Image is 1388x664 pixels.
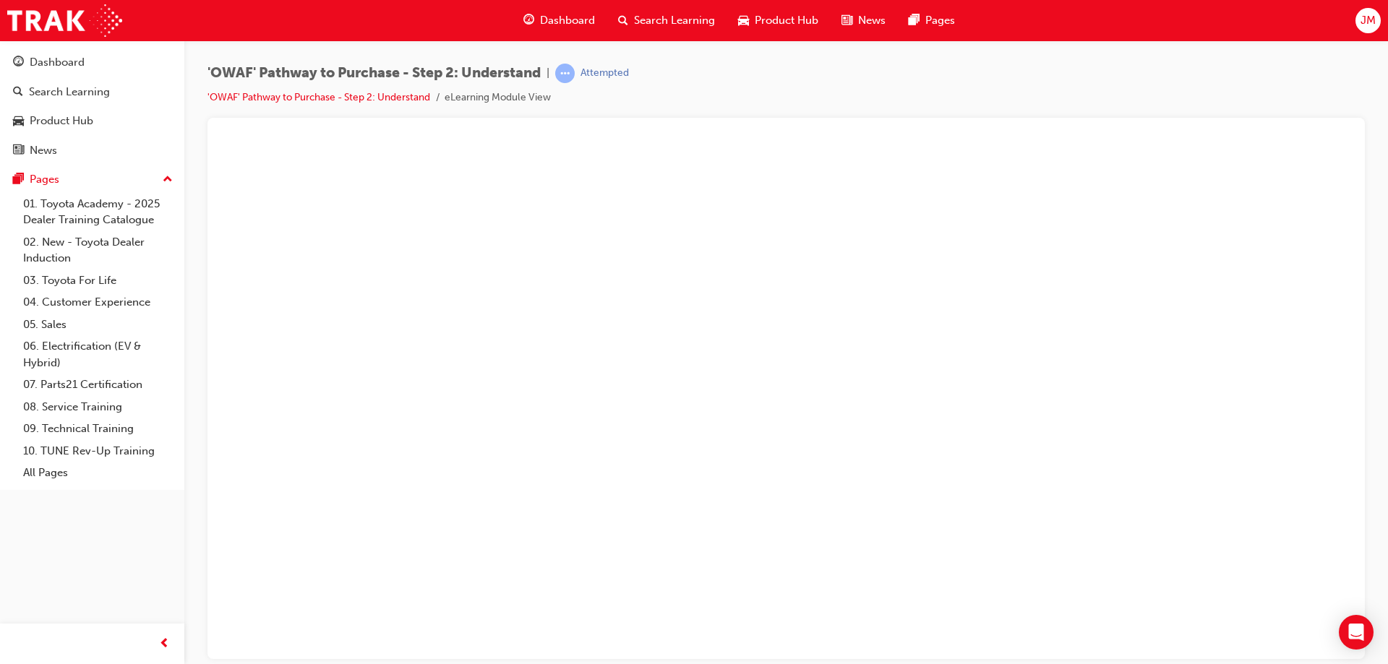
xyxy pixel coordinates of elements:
[925,12,955,29] span: Pages
[207,65,541,82] span: 'OWAF' Pathway to Purchase - Step 2: Understand
[17,231,179,270] a: 02. New - Toyota Dealer Induction
[523,12,534,30] span: guage-icon
[6,49,179,76] a: Dashboard
[727,6,830,35] a: car-iconProduct Hub
[1355,8,1381,33] button: JM
[909,12,920,30] span: pages-icon
[445,90,551,106] li: eLearning Module View
[163,171,173,189] span: up-icon
[6,166,179,193] button: Pages
[841,12,852,30] span: news-icon
[555,64,575,83] span: learningRecordVerb_ATTEMPT-icon
[207,91,430,103] a: 'OWAF' Pathway to Purchase - Step 2: Understand
[17,193,179,231] a: 01. Toyota Academy - 2025 Dealer Training Catalogue
[6,79,179,105] a: Search Learning
[7,4,122,37] img: Trak
[547,65,549,82] span: |
[30,171,59,188] div: Pages
[17,314,179,336] a: 05. Sales
[6,46,179,166] button: DashboardSearch LearningProduct HubNews
[29,84,110,100] div: Search Learning
[13,86,23,99] span: search-icon
[6,108,179,134] a: Product Hub
[17,462,179,484] a: All Pages
[607,6,727,35] a: search-iconSearch Learning
[17,374,179,396] a: 07. Parts21 Certification
[17,440,179,462] a: 10. TUNE Rev-Up Training
[17,270,179,292] a: 03. Toyota For Life
[581,66,629,80] div: Attempted
[540,12,595,29] span: Dashboard
[1361,12,1376,29] span: JM
[17,396,179,418] a: 08. Service Training
[634,12,715,29] span: Search Learning
[30,54,85,71] div: Dashboard
[17,291,179,314] a: 04. Customer Experience
[512,6,607,35] a: guage-iconDashboard
[6,137,179,164] a: News
[13,145,24,158] span: news-icon
[159,635,170,653] span: prev-icon
[30,142,57,159] div: News
[755,12,818,29] span: Product Hub
[858,12,886,29] span: News
[618,12,628,30] span: search-icon
[13,173,24,186] span: pages-icon
[897,6,967,35] a: pages-iconPages
[17,418,179,440] a: 09. Technical Training
[1339,615,1374,650] div: Open Intercom Messenger
[30,113,93,129] div: Product Hub
[13,56,24,69] span: guage-icon
[13,115,24,128] span: car-icon
[738,12,749,30] span: car-icon
[17,335,179,374] a: 06. Electrification (EV & Hybrid)
[830,6,897,35] a: news-iconNews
